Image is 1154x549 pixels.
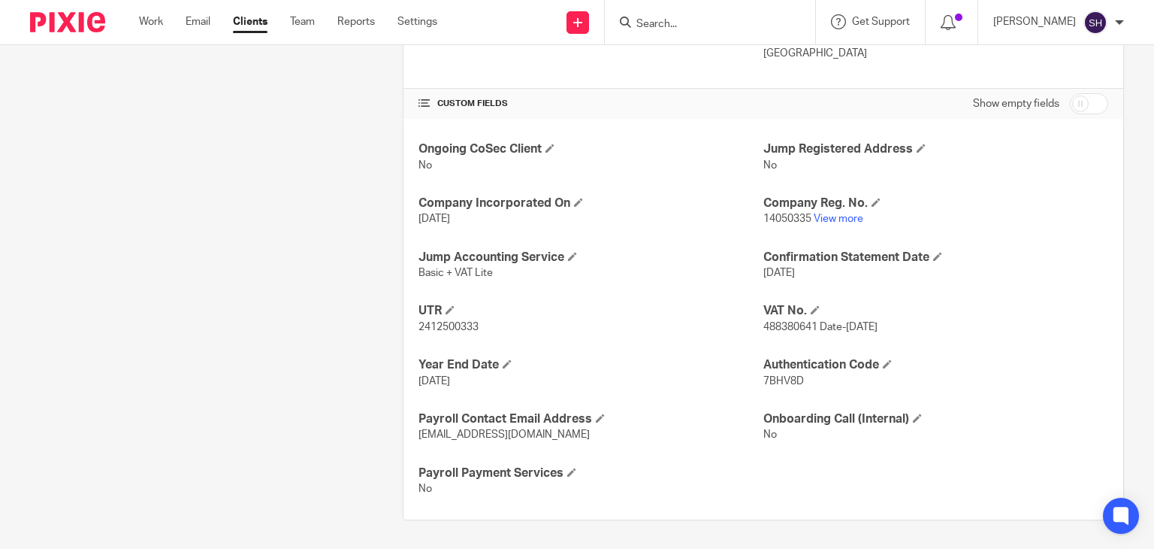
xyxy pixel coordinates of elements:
[418,411,763,427] h4: Payroll Contact Email Address
[418,214,450,224] span: [DATE]
[186,14,210,29] a: Email
[763,411,1108,427] h4: Onboarding Call (Internal)
[418,250,763,265] h4: Jump Accounting Service
[418,268,493,278] span: Basic + VAT Lite
[418,141,763,157] h4: Ongoing CoSec Client
[763,268,795,278] span: [DATE]
[993,14,1076,29] p: [PERSON_NAME]
[763,46,1108,61] p: [GEOGRAPHIC_DATA]
[763,322,878,332] span: 488380641 Date-[DATE]
[763,141,1108,157] h4: Jump Registered Address
[418,322,479,332] span: 2412500333
[337,14,375,29] a: Reports
[763,250,1108,265] h4: Confirmation Statement Date
[1083,11,1107,35] img: svg%3E
[418,484,432,494] span: No
[418,357,763,373] h4: Year End Date
[30,12,105,32] img: Pixie
[139,14,163,29] a: Work
[814,214,863,224] a: View more
[418,98,763,110] h4: CUSTOM FIELDS
[763,214,811,224] span: 14050335
[418,376,450,387] span: [DATE]
[418,196,763,211] h4: Company Incorporated On
[763,196,1108,211] h4: Company Reg. No.
[418,429,590,440] span: [EMAIL_ADDRESS][DOMAIN_NAME]
[763,429,777,440] span: No
[635,18,770,32] input: Search
[763,303,1108,319] h4: VAT No.
[763,376,804,387] span: 7BHV8D
[418,160,432,171] span: No
[418,303,763,319] h4: UTR
[290,14,315,29] a: Team
[763,160,777,171] span: No
[763,357,1108,373] h4: Authentication Code
[973,96,1059,111] label: Show empty fields
[418,466,763,481] h4: Payroll Payment Services
[852,17,910,27] span: Get Support
[397,14,437,29] a: Settings
[233,14,267,29] a: Clients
